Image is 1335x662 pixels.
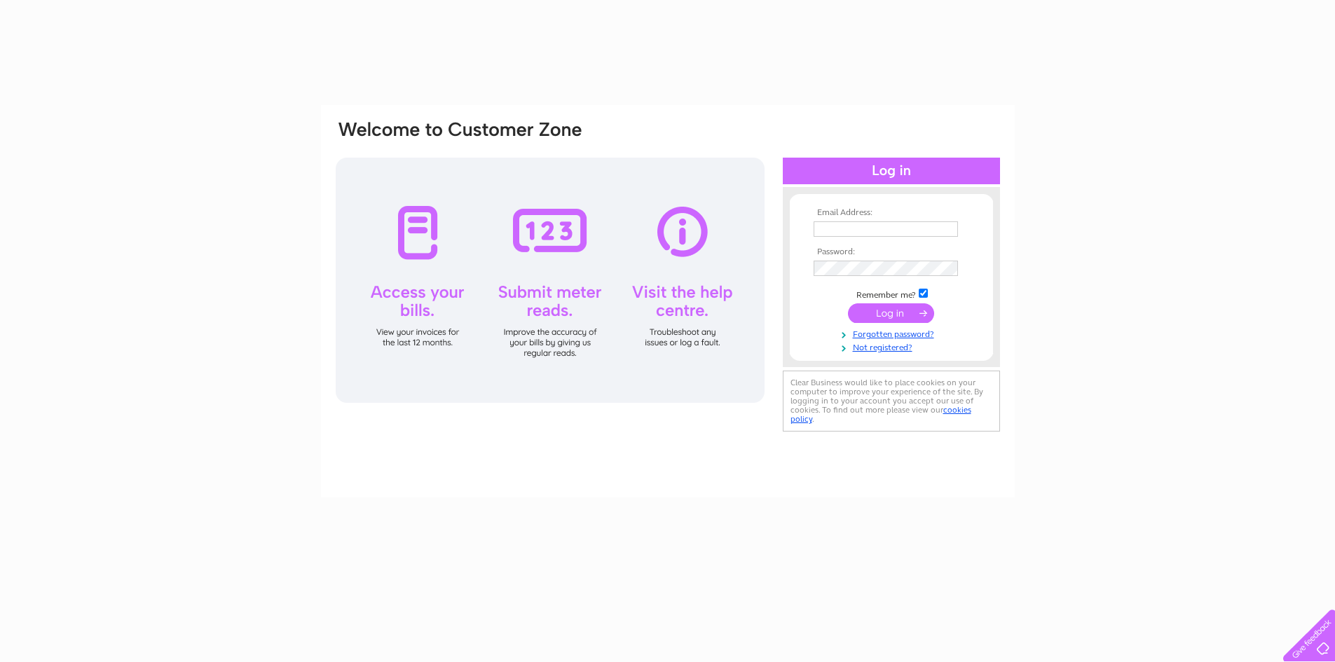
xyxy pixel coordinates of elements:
[810,287,973,301] td: Remember me?
[810,247,973,257] th: Password:
[814,340,973,353] a: Not registered?
[783,371,1000,432] div: Clear Business would like to place cookies on your computer to improve your experience of the sit...
[810,208,973,218] th: Email Address:
[814,326,973,340] a: Forgotten password?
[790,405,971,424] a: cookies policy
[848,303,934,323] input: Submit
